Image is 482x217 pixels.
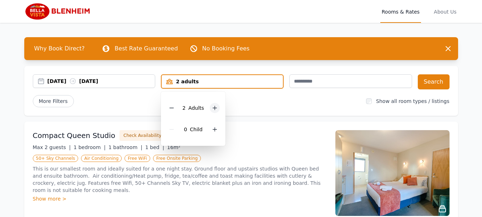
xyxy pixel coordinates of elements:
[47,78,155,85] div: [DATE] [DATE]
[190,127,202,132] span: Child
[125,155,150,162] span: Free WiFi
[33,165,327,194] p: This is our smallest room and ideally suited for a one night stay. Ground floor and upstairs stud...
[167,144,180,150] span: 16m²
[202,44,250,53] p: No Booking Fees
[184,127,187,132] span: 0
[33,95,74,107] span: More Filters
[73,144,106,150] span: 1 bedroom |
[33,155,78,162] span: 50+ Sky Channels
[182,105,186,111] span: 2
[29,41,91,56] span: Why Book Direct?
[115,44,178,53] p: Best Rate Guaranteed
[120,130,165,141] button: Check Availability
[33,130,116,140] h3: Compact Queen Studio
[153,155,201,162] span: Free Onsite Parking
[81,155,122,162] span: Air Conditioning
[162,78,283,85] div: 2 adults
[33,144,71,150] span: Max 2 guests |
[33,195,327,202] div: Show more >
[145,144,164,150] span: 1 bed |
[24,3,93,20] img: Bella Vista Blenheim
[188,105,204,111] span: Adult s
[108,144,142,150] span: 1 bathroom |
[418,74,450,89] button: Search
[376,98,449,104] label: Show all room types / listings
